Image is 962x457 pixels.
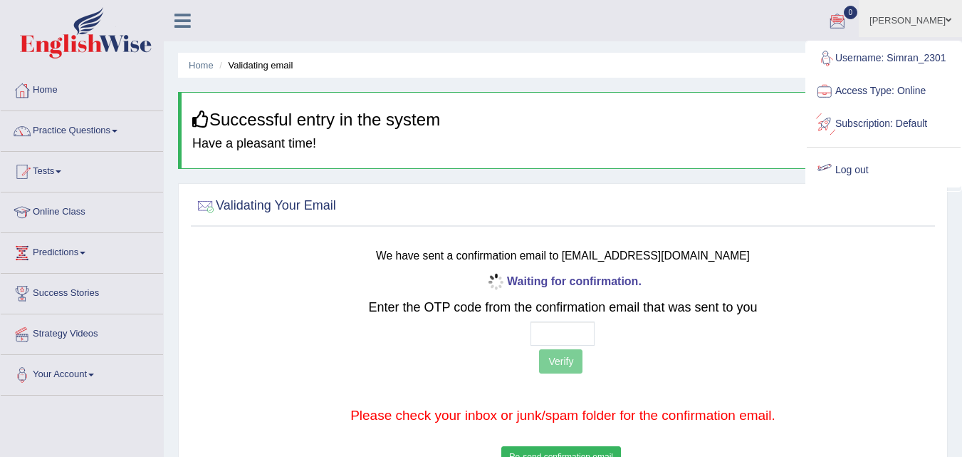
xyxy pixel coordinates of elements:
[807,108,961,140] a: Subscription: Default
[484,271,507,294] img: icon-progress-circle-small.gif
[194,195,336,217] h2: Validating Your Email
[257,301,869,315] h2: Enter the OTP code from the confirmation email that was sent to you
[1,71,163,106] a: Home
[1,233,163,269] a: Predictions
[807,42,961,75] a: Username: Simran_2301
[257,406,869,426] p: Please check your inbox or junk/spam folder for the confirmation email.
[844,6,858,19] span: 0
[1,192,163,228] a: Online Class
[1,152,163,188] a: Tests
[376,250,750,262] small: We have sent a confirmation email to [EMAIL_ADDRESS][DOMAIN_NAME]
[192,111,936,129] h3: Successful entry in the system
[484,275,642,287] b: Waiting for confirmation.
[1,355,163,391] a: Your Account
[216,58,293,72] li: Validating email
[1,314,163,350] a: Strategy Videos
[192,137,936,151] h4: Have a pleasant time!
[1,111,163,147] a: Practice Questions
[807,154,961,187] a: Log out
[807,75,961,108] a: Access Type: Online
[1,274,163,309] a: Success Stories
[189,60,214,71] a: Home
